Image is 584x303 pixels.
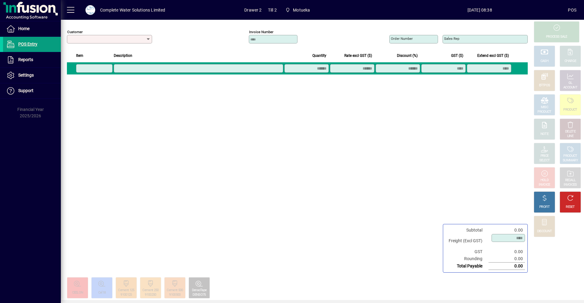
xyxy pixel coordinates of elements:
div: GL [568,81,572,85]
td: Freight (Excl GST) [446,234,488,248]
span: Rate excl GST ($) [344,52,372,59]
div: Cement 500 [167,288,183,293]
a: Settings [3,68,61,83]
span: Drawer 2 [244,5,262,15]
div: EFTPOS [539,83,550,88]
button: Profile [81,5,100,15]
div: CEELON [72,291,83,295]
div: SELECT [539,158,550,163]
div: HOLD [541,178,548,183]
td: Rounding [446,255,488,263]
div: PRICE [541,154,549,158]
td: 0.00 [488,255,525,263]
td: 0.00 [488,227,525,234]
div: PRODUCT [563,154,577,158]
div: 9100125 [120,293,132,297]
span: Motueka [283,5,313,15]
span: Discount (%) [397,52,418,59]
span: Reports [18,57,33,62]
td: GST [446,248,488,255]
span: Till 2 [268,5,277,15]
div: SUMMARY [563,158,578,163]
div: MISC [541,105,548,110]
div: CHARGE [565,59,576,64]
div: POS [568,5,576,15]
span: Support [18,88,33,93]
span: [DATE] 08:38 [391,5,568,15]
a: Support [3,83,61,98]
span: Description [114,52,132,59]
mat-label: Invoice number [249,30,273,34]
a: Home [3,21,61,36]
span: Extend excl GST ($) [477,52,509,59]
td: Subtotal [446,227,488,234]
div: RECALL [565,178,576,183]
span: Quantity [312,52,326,59]
td: 0.00 [488,263,525,270]
mat-label: Order number [391,36,413,41]
span: GST ($) [451,52,463,59]
td: 0.00 [488,248,525,255]
div: PRODUCT [563,108,577,112]
div: DensoTape [192,288,207,293]
div: PROFIT [539,205,550,209]
div: Cel18 [98,291,106,295]
span: Settings [18,73,34,77]
div: CASH [541,59,548,64]
div: RESET [566,205,575,209]
span: POS Entry [18,42,37,46]
span: Motueka [293,5,310,15]
td: Total Payable [446,263,488,270]
div: LINE [567,134,573,139]
mat-label: Sales rep [444,36,459,41]
div: DISCOUNT [537,229,552,234]
mat-label: Customer [67,30,83,34]
span: Home [18,26,30,31]
div: PRODUCT [537,110,551,114]
div: DELETE [565,129,575,134]
div: Cement 125 [118,288,134,293]
div: DENSO75 [193,293,206,297]
div: 9100250 [145,293,156,297]
div: 9100500 [169,293,180,297]
div: NOTE [541,132,548,136]
span: Item [76,52,83,59]
div: Complete Water Solutions Limited [100,5,165,15]
a: Reports [3,52,61,67]
div: INVOICE [539,183,550,187]
div: PROCESS SALE [546,35,567,39]
div: Cement 250 [142,288,158,293]
div: INVOICES [564,183,577,187]
div: ACCOUNT [563,85,577,90]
